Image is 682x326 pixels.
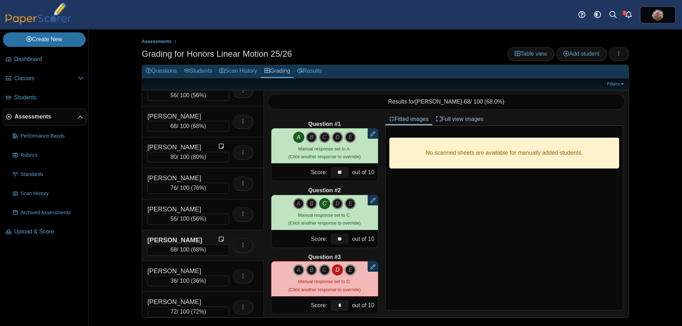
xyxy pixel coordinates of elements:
[147,214,229,224] div: / 100 ( )
[271,164,329,181] div: Score:
[486,99,502,105] span: 68.0%
[385,113,432,125] a: Fitted images
[147,297,218,306] div: [PERSON_NAME]
[271,297,329,314] div: Score:
[507,47,554,61] a: Table view
[193,278,204,284] span: 36%
[621,7,637,23] a: Alerts
[170,154,177,160] span: 80
[332,198,343,209] i: D
[308,187,341,194] b: Question #2
[515,51,547,57] span: Table view
[652,9,664,21] img: ps.7gEweUQfp4xW3wTN
[298,279,351,284] span: Manual response set to D.
[306,132,317,143] i: B
[193,123,204,129] span: 68%
[306,264,317,276] i: B
[170,92,177,98] span: 56
[147,205,218,214] div: [PERSON_NAME]
[306,198,317,209] i: B
[142,39,172,44] span: Assessments
[332,132,343,143] i: D
[350,297,378,314] div: out of 10
[332,264,343,276] i: D
[3,89,86,106] a: Students
[170,309,177,315] span: 72
[147,236,218,245] div: [PERSON_NAME]
[21,171,83,178] span: Standards
[3,223,86,241] a: Upload & Score
[21,152,83,159] span: Rubrics
[21,190,83,197] span: Scan History
[464,99,470,105] span: 68
[415,99,462,105] span: [PERSON_NAME]
[147,276,229,286] div: / 100 ( )
[3,3,74,24] img: PaperScorer
[170,247,177,253] span: 68
[147,143,218,152] div: [PERSON_NAME]
[271,230,329,248] div: Score:
[261,65,294,78] a: Grading
[350,164,378,181] div: out of 10
[216,65,261,78] a: Scan History
[10,166,86,183] a: Standards
[563,51,599,57] span: Add student
[193,154,204,160] span: 80%
[170,185,177,191] span: 76
[10,128,86,145] a: Performance Bands
[605,81,627,88] a: Filters
[170,123,177,129] span: 68
[288,279,361,292] small: (Click another response to override)
[14,94,83,101] span: Students
[293,132,304,143] i: A
[345,264,356,276] i: E
[147,152,229,162] div: / 100 ( )
[15,113,77,121] span: Assessments
[319,198,330,209] i: C
[140,37,173,46] a: Assessments
[147,183,229,193] div: / 100 ( )
[298,212,351,218] span: Manual response set to C.
[3,70,86,87] a: Classes
[267,94,626,110] div: Results for - / 100 ( )
[147,266,218,276] div: [PERSON_NAME]
[10,204,86,221] a: Archived Assessments
[298,146,351,151] span: Manual response set to A.
[14,228,83,236] span: Upload & Score
[293,198,304,209] i: A
[193,247,204,253] span: 68%
[288,146,361,159] small: (Click another response to override)
[142,48,292,60] h1: Grading for Honors Linear Motion 25/26
[193,92,204,98] span: 56%
[10,147,86,164] a: Rubrics
[294,65,325,78] a: Results
[345,198,356,209] i: E
[3,51,86,68] a: Dashboard
[345,132,356,143] i: E
[350,230,378,248] div: out of 10
[147,244,229,255] div: / 100 ( )
[308,120,341,128] b: Question #1
[308,253,341,261] b: Question #3
[3,20,74,26] a: PaperScorer
[147,306,229,317] div: / 100 ( )
[319,132,330,143] i: C
[147,121,229,132] div: / 100 ( )
[193,216,204,222] span: 56%
[3,32,86,46] a: Create New
[14,55,83,63] span: Dashboard
[142,65,180,78] a: Questions
[193,185,204,191] span: 76%
[14,74,78,82] span: Classes
[288,212,361,226] small: (Click another response to override)
[21,209,83,216] span: Archived Assessments
[147,173,218,183] div: [PERSON_NAME]
[170,278,177,284] span: 36
[21,133,83,140] span: Performance Bands
[389,138,619,168] div: No scanned sheets are available for manually added students.
[293,264,304,276] i: A
[556,47,607,61] a: Add student
[180,65,216,78] a: Students
[147,90,229,101] div: / 100 ( )
[432,113,487,125] a: Full view images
